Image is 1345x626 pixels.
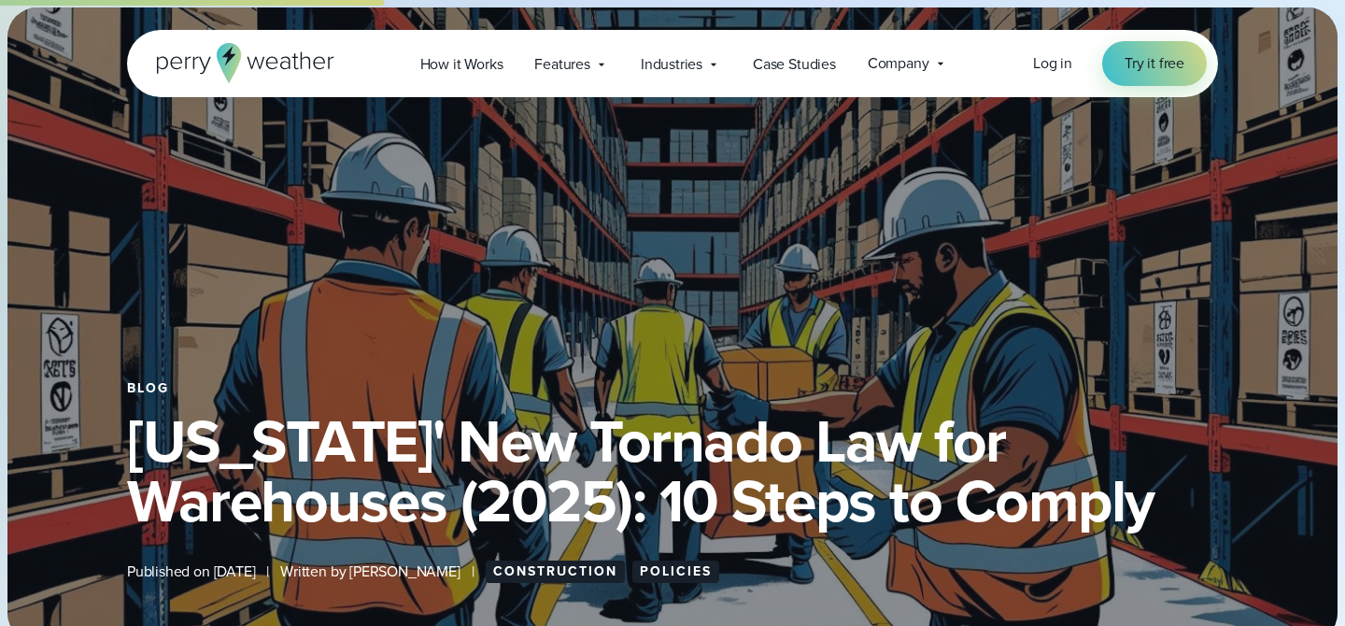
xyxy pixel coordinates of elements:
a: Try it free [1102,41,1207,86]
span: Try it free [1125,52,1184,75]
a: Case Studies [737,45,852,83]
div: Blog [127,381,1218,396]
span: Log in [1033,52,1072,74]
span: Features [534,53,590,76]
a: Policies [632,561,719,583]
span: Written by [PERSON_NAME] [280,561,460,583]
a: Construction [486,561,625,583]
a: How it Works [404,45,519,83]
a: Log in [1033,52,1072,75]
span: | [266,561,269,583]
span: Case Studies [753,53,836,76]
span: Industries [641,53,702,76]
h1: [US_STATE]' New Tornado Law for Warehouses (2025): 10 Steps to Comply [127,411,1218,531]
span: Published on [DATE] [127,561,255,583]
span: Company [868,52,929,75]
span: | [472,561,474,583]
span: How it Works [420,53,503,76]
